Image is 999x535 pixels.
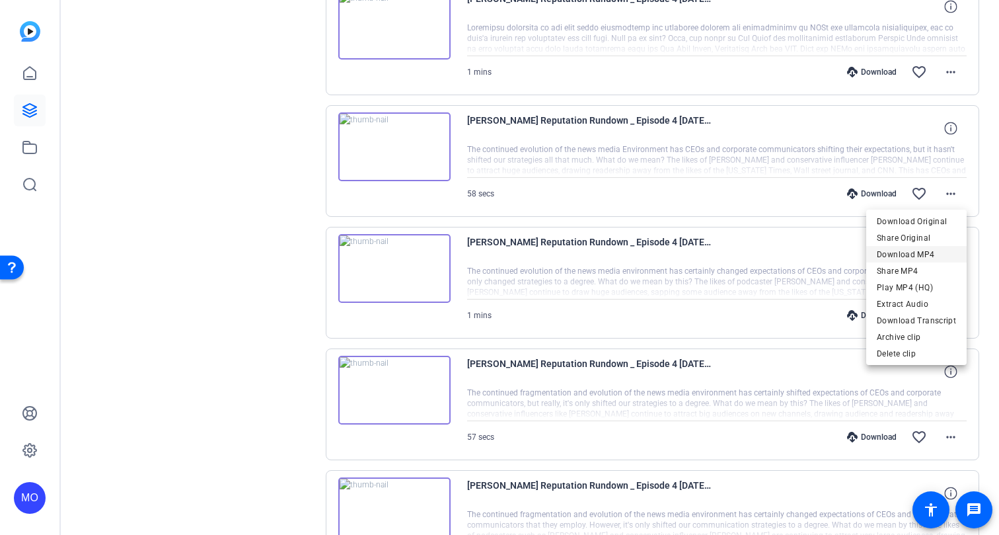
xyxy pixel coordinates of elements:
[877,230,956,246] span: Share Original
[877,247,956,263] span: Download MP4
[877,263,956,279] span: Share MP4
[877,329,956,345] span: Archive clip
[877,346,956,362] span: Delete clip
[877,214,956,229] span: Download Original
[877,280,956,296] span: Play MP4 (HQ)
[877,296,956,312] span: Extract Audio
[877,313,956,329] span: Download Transcript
